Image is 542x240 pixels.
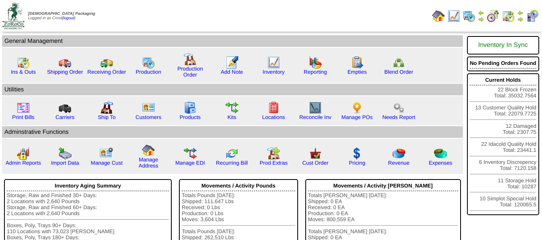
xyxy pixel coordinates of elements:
span: [DEMOGRAPHIC_DATA] Packaging [28,12,95,16]
a: Reconcile Inv [299,114,331,120]
td: Utilities [2,84,463,95]
td: General Management [2,35,463,47]
img: locations.gif [267,101,280,114]
img: po.png [351,101,363,114]
a: Manage EDI [175,160,205,166]
div: Current Holds [470,75,536,85]
td: Adminstrative Functions [2,126,463,138]
img: cabinet.gif [184,101,197,114]
img: customers.gif [142,101,155,114]
img: import.gif [59,147,71,160]
a: Manage Address [139,157,158,169]
img: factory.gif [184,53,197,66]
img: arrowright.gif [517,16,524,22]
a: Print Bills [12,114,35,120]
img: dollar.gif [351,147,363,160]
a: Locations [262,114,285,120]
img: line_graph.gif [447,10,460,22]
img: prodextras.gif [267,147,280,160]
a: Expenses [429,160,453,166]
a: Receiving Order [87,69,126,75]
a: Import Data [51,160,79,166]
img: calendarblend.gif [487,10,499,22]
img: graph.gif [309,56,322,69]
a: Production [136,69,161,75]
img: graph2.png [17,147,30,160]
img: edi.gif [184,147,197,160]
div: Inventory In Sync [470,38,536,53]
a: Ship To [98,114,116,120]
a: Inventory [263,69,285,75]
img: arrowleft.gif [478,10,484,16]
a: Reporting [304,69,327,75]
div: 22 Block Frozen Total: 35032.7564 13 Customer Quality Hold Total: 22079.7725 12 Damaged Total: 23... [467,73,539,215]
img: factory2.gif [100,101,113,114]
img: reconcile.gif [225,147,238,160]
img: cust_order.png [309,147,322,160]
img: arrowleft.gif [517,10,524,16]
a: Admin Reports [6,160,41,166]
img: managecust.png [99,147,114,160]
a: Pricing [349,160,365,166]
img: invoice2.gif [17,101,30,114]
img: home.gif [142,144,155,157]
a: Cust Order [302,160,328,166]
img: calendarinout.gif [502,10,515,22]
img: truck3.gif [59,101,71,114]
div: Movements / Activity [PERSON_NAME] [308,181,458,191]
a: Add Note [221,69,243,75]
a: Carriers [55,114,74,120]
img: calendarprod.gif [142,56,155,69]
img: arrowright.gif [478,16,484,22]
img: zoroco-logo-small.webp [2,2,24,29]
img: workorder.gif [351,56,363,69]
div: Movements / Activity Pounds [182,181,295,191]
a: Needs Report [382,114,415,120]
img: orders.gif [225,56,238,69]
div: Inventory Aging Summary [7,181,169,191]
img: truck2.gif [100,56,113,69]
a: Recurring Bill [216,160,248,166]
a: Manage Cust [91,160,122,166]
a: Prod Extras [260,160,288,166]
a: Ins & Outs [11,69,36,75]
a: Revenue [388,160,409,166]
img: pie_chart.png [392,147,405,160]
a: Manage POs [341,114,373,120]
img: network.png [392,56,405,69]
a: Products [180,114,201,120]
a: Customers [136,114,161,120]
a: Kits [227,114,236,120]
img: truck.gif [59,56,71,69]
img: line_graph2.gif [309,101,322,114]
img: home.gif [432,10,445,22]
a: Shipping Order [47,69,83,75]
span: Logged in as Crost [28,12,95,20]
img: line_graph.gif [267,56,280,69]
div: No Pending Orders Found [470,58,536,69]
a: Empties [347,69,367,75]
img: pie_chart2.png [434,147,447,160]
a: Blend Order [384,69,413,75]
img: calendarinout.gif [17,56,30,69]
img: workflow.gif [225,101,238,114]
img: calendarprod.gif [463,10,475,22]
a: Production Order [177,66,203,78]
a: (logout) [62,16,75,20]
img: calendarcustomer.gif [526,10,539,22]
img: workflow.png [392,101,405,114]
